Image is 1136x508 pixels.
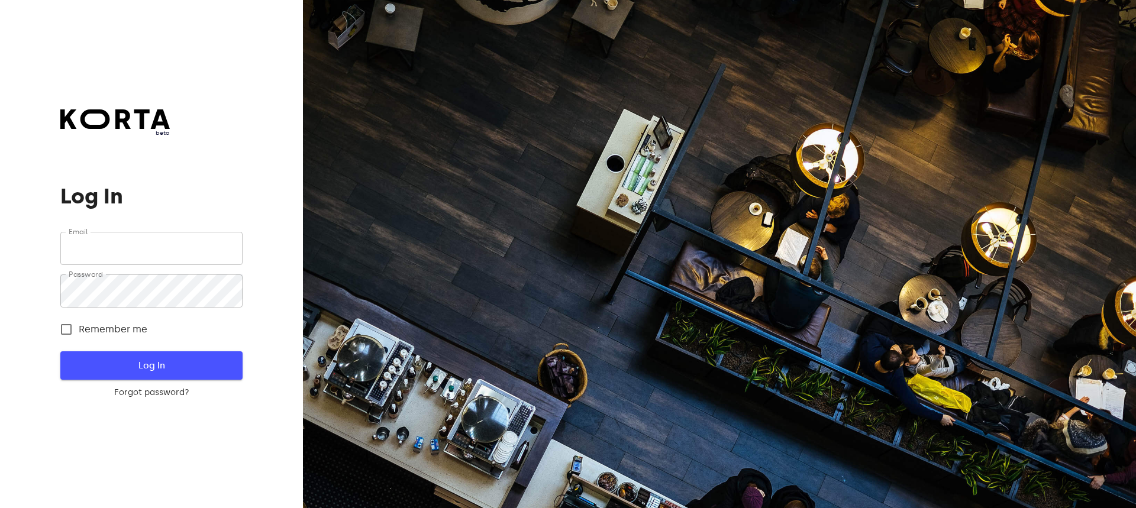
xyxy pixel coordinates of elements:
[60,109,170,129] img: Korta
[60,129,170,137] span: beta
[79,358,223,373] span: Log In
[60,109,170,137] a: beta
[60,185,242,208] h1: Log In
[60,387,242,399] a: Forgot password?
[79,322,147,336] span: Remember me
[60,351,242,380] button: Log In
